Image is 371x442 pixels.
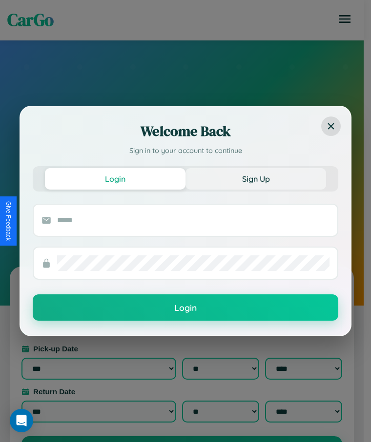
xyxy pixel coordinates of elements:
p: Sign in to your account to continue [33,146,338,156]
button: Login [33,294,338,321]
div: Open Intercom Messenger [10,409,33,432]
button: Login [45,168,185,190]
h2: Welcome Back [33,121,338,141]
div: Give Feedback [5,201,12,241]
button: Sign Up [185,168,326,190]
